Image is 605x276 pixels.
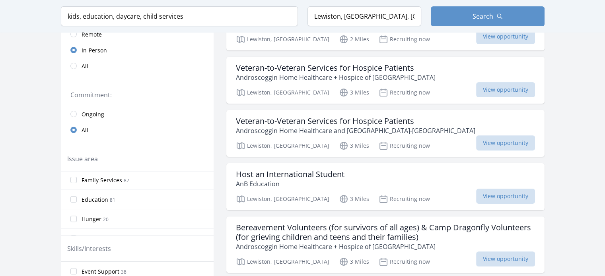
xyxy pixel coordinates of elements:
[82,268,119,276] span: Event Support
[236,88,329,97] p: Lewiston, [GEOGRAPHIC_DATA]
[61,26,214,42] a: Remote
[121,268,126,275] span: 38
[70,216,77,222] input: Hunger 20
[70,177,77,183] input: Family Services 87
[103,216,109,223] span: 20
[339,194,369,204] p: 3 Miles
[236,179,344,189] p: AnB Education
[476,82,535,97] span: View opportunity
[61,6,298,26] input: Keyword
[226,110,545,157] a: Veteran-to-Veteran Services for Hospice Patients Androscoggin Home Healthcare and [GEOGRAPHIC_DAT...
[110,197,115,203] span: 81
[82,176,122,184] span: Family Services
[476,135,535,151] span: View opportunity
[82,31,102,39] span: Remote
[236,141,329,151] p: Lewiston, [GEOGRAPHIC_DATA]
[70,90,204,100] legend: Commitment:
[67,244,111,253] legend: Skills/Interests
[82,235,103,243] span: Animals
[82,46,107,54] span: In-Person
[379,35,430,44] p: Recruiting now
[236,116,475,126] h3: Veteran-to-Veteran Services for Hospice Patients
[476,251,535,266] span: View opportunity
[226,57,545,104] a: Veteran-to-Veteran Services for Hospice Patients Androscoggin Home Healthcare + Hospice of [GEOGR...
[236,35,329,44] p: Lewiston, [GEOGRAPHIC_DATA]
[82,62,88,70] span: All
[236,242,535,251] p: Androscoggin Home Healthcare + Hospice of [GEOGRAPHIC_DATA]
[379,194,430,204] p: Recruiting now
[236,73,436,82] p: Androscoggin Home Healthcare + Hospice of [GEOGRAPHIC_DATA]
[82,126,88,134] span: All
[236,63,436,73] h3: Veteran-to-Veteran Services for Hospice Patients
[236,257,329,266] p: Lewiston, [GEOGRAPHIC_DATA]
[473,12,493,21] span: Search
[431,6,545,26] button: Search
[70,268,77,274] input: Event Support 38
[124,177,129,184] span: 87
[339,88,369,97] p: 3 Miles
[82,110,104,118] span: Ongoing
[61,58,214,74] a: All
[226,216,545,273] a: Bereavement Volunteers (for survivors of all ages) & Camp Dragonfly Volunteers (for grieving chil...
[61,122,214,138] a: All
[236,170,344,179] h3: Host an International Student
[339,257,369,266] p: 3 Miles
[82,215,101,223] span: Hunger
[61,106,214,122] a: Ongoing
[339,35,369,44] p: 2 Miles
[339,141,369,151] p: 3 Miles
[236,223,535,242] h3: Bereavement Volunteers (for survivors of all ages) & Camp Dragonfly Volunteers (for grieving chil...
[226,163,545,210] a: Host an International Student AnB Education Lewiston, [GEOGRAPHIC_DATA] 3 Miles Recruiting now Vi...
[61,42,214,58] a: In-Person
[70,235,77,241] input: Animals 16
[476,29,535,44] span: View opportunity
[379,88,430,97] p: Recruiting now
[67,154,98,164] legend: Issue area
[379,257,430,266] p: Recruiting now
[379,141,430,151] p: Recruiting now
[82,196,108,204] span: Education
[307,6,421,26] input: Location
[70,196,77,203] input: Education 81
[236,194,329,204] p: Lewiston, [GEOGRAPHIC_DATA]
[236,126,475,135] p: Androscoggin Home Healthcare and [GEOGRAPHIC_DATA]-[GEOGRAPHIC_DATA]
[476,189,535,204] span: View opportunity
